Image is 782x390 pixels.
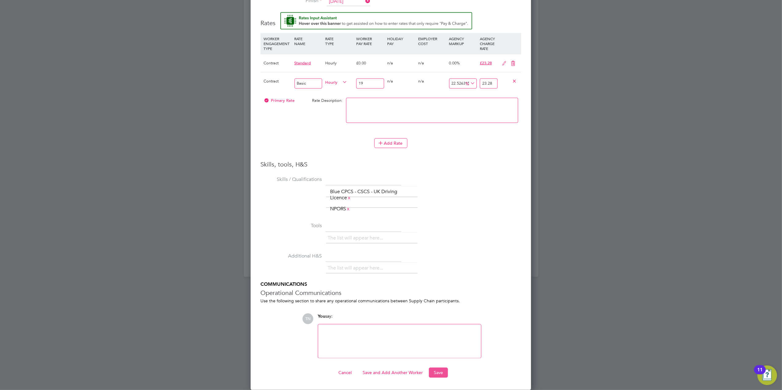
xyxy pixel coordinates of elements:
span: £23.28 [480,60,492,66]
h3: Operational Communications [260,289,521,297]
div: say: [318,313,481,324]
span: Contract [264,78,279,84]
span: n/a [418,60,424,66]
span: Standard [295,60,311,66]
span: 0.00% [449,60,460,66]
li: The list will appear here... [328,264,386,272]
span: Hourly [325,78,347,85]
div: RATE TYPE [324,33,355,49]
span: Rate Description: [312,98,343,103]
a: x [346,205,350,213]
span: TN [302,313,313,324]
span: % [463,80,476,86]
button: Rate Assistant [280,12,472,29]
div: HOLIDAY PAY [386,33,417,49]
div: £0.00 [355,54,386,72]
h3: Skills, tools, H&S [260,160,521,168]
label: Tools [260,223,322,229]
div: WORKER PAY RATE [355,33,386,49]
div: Use the following section to share any operational communications between Supply Chain participants. [260,298,521,304]
span: n/a [387,78,393,84]
h5: COMMUNICATIONS [260,281,521,288]
span: n/a [418,78,424,84]
button: Open Resource Center, 11 new notifications [757,365,777,385]
button: Add Rate [374,138,407,148]
label: Skills / Qualifications [260,176,322,183]
button: Save and Add Another Worker [358,368,428,377]
div: AGENCY MARKUP [448,33,479,49]
div: WORKER ENGAGEMENT TYPE [262,33,293,54]
button: Cancel [333,368,356,377]
div: AGENCY CHARGE RATE [478,33,499,54]
div: 11 [757,370,763,378]
span: n/a [387,60,393,66]
li: NPORS [328,205,353,213]
a: x [347,194,351,202]
div: EMPLOYER COST [417,33,448,49]
div: RATE NAME [293,33,324,49]
div: Contract [262,54,293,72]
div: Hourly [324,54,355,72]
span: You [318,314,325,319]
button: Save [429,368,448,377]
li: Blue CPCS - CSCS - UK Driving Licence [328,188,417,202]
h3: Rates [260,12,521,27]
li: The list will appear here... [328,234,386,242]
span: Primary Rate [264,98,295,103]
label: Additional H&S [260,253,322,259]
